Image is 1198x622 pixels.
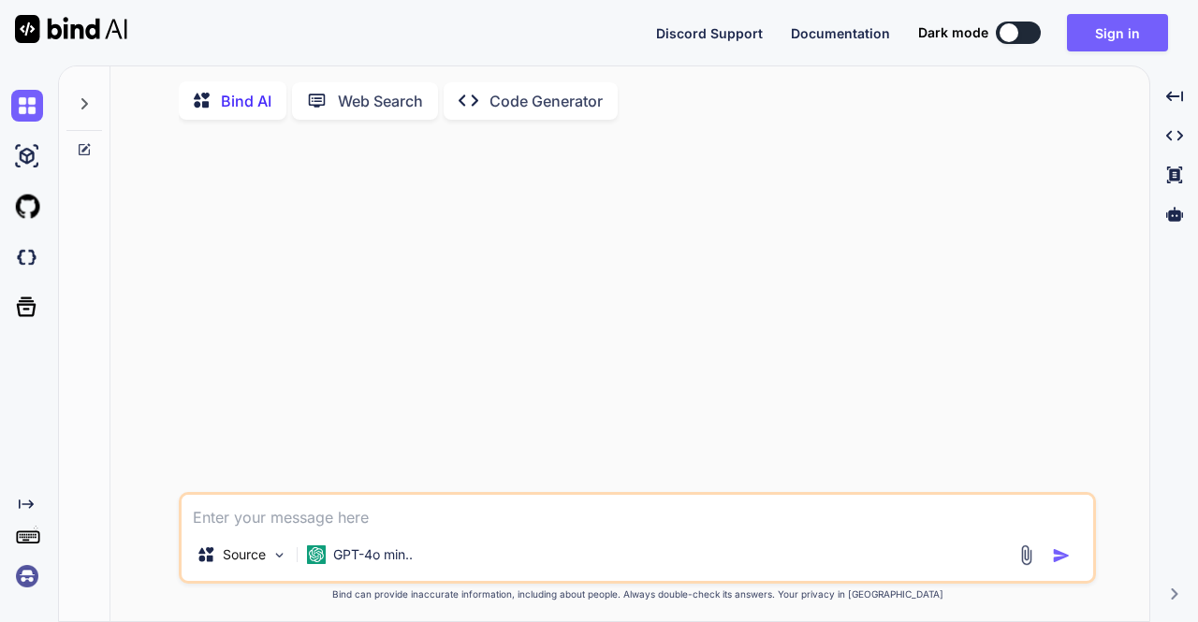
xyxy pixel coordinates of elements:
img: Bind AI [15,15,127,43]
button: Sign in [1067,14,1168,51]
span: Discord Support [656,25,763,41]
p: Source [223,545,266,564]
p: Web Search [338,90,423,112]
img: GPT-4o mini [307,545,326,564]
p: GPT-4o min.. [333,545,413,564]
button: Documentation [791,23,890,43]
img: attachment [1015,544,1037,566]
img: icon [1052,546,1071,565]
img: Pick Models [271,547,287,563]
button: Discord Support [656,23,763,43]
img: signin [11,560,43,592]
p: Code Generator [489,90,603,112]
span: Documentation [791,25,890,41]
p: Bind AI [221,90,271,112]
img: ai-studio [11,140,43,172]
img: darkCloudIdeIcon [11,241,43,273]
span: Dark mode [918,23,988,42]
img: githubLight [11,191,43,223]
img: chat [11,90,43,122]
p: Bind can provide inaccurate information, including about people. Always double-check its answers.... [179,587,1096,601]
